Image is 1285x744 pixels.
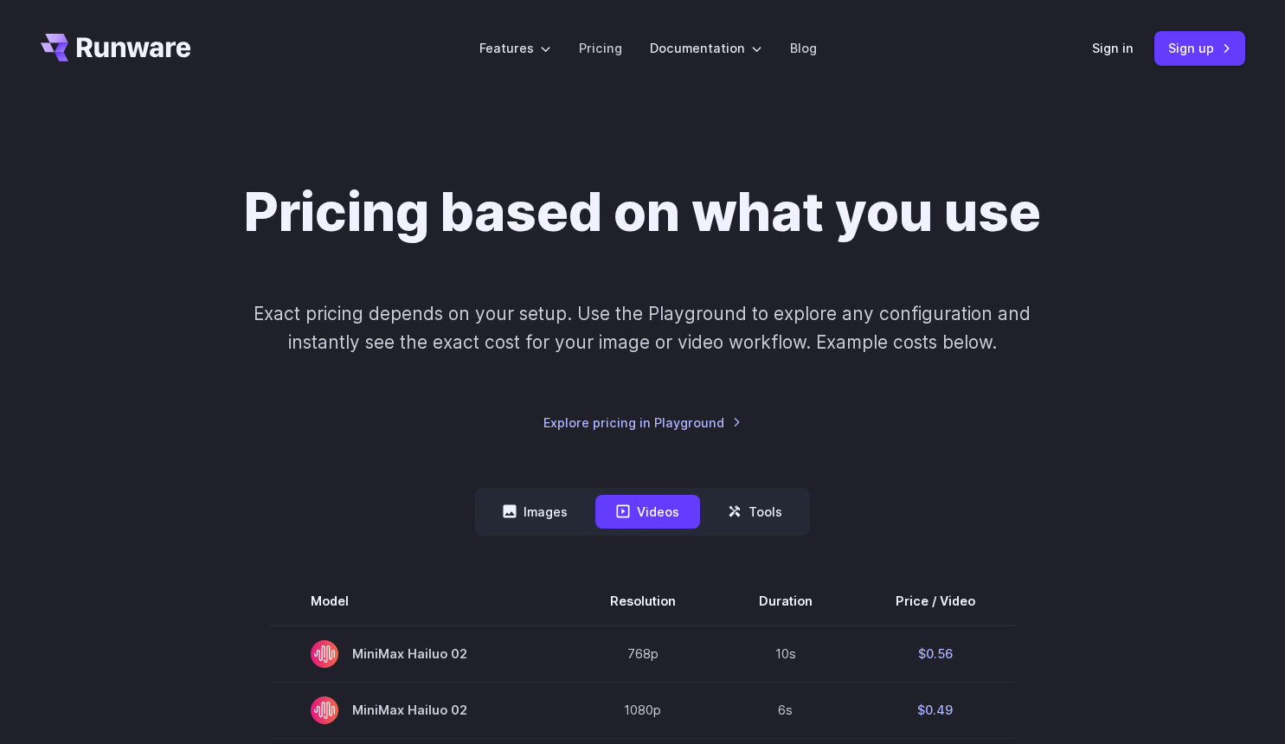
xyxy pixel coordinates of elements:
td: 6s [717,682,854,738]
a: Pricing [579,38,622,58]
span: MiniMax Hailuo 02 [311,696,527,724]
button: Tools [707,495,803,529]
h1: Pricing based on what you use [244,180,1041,244]
td: $0.56 [854,625,1017,683]
p: Exact pricing depends on your setup. Use the Playground to explore any configuration and instantl... [221,299,1063,357]
button: Images [482,495,588,529]
td: $0.49 [854,682,1017,738]
label: Documentation [650,38,762,58]
a: Sign in [1092,38,1134,58]
a: Go to / [41,34,191,61]
th: Resolution [569,577,717,625]
th: Duration [717,577,854,625]
a: Blog [790,38,817,58]
th: Price / Video [854,577,1017,625]
td: 768p [569,625,717,683]
a: Explore pricing in Playground [543,413,742,433]
span: MiniMax Hailuo 02 [311,640,527,668]
a: Sign up [1154,31,1245,65]
button: Videos [595,495,700,529]
th: Model [269,577,569,625]
td: 10s [717,625,854,683]
label: Features [479,38,551,58]
td: 1080p [569,682,717,738]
